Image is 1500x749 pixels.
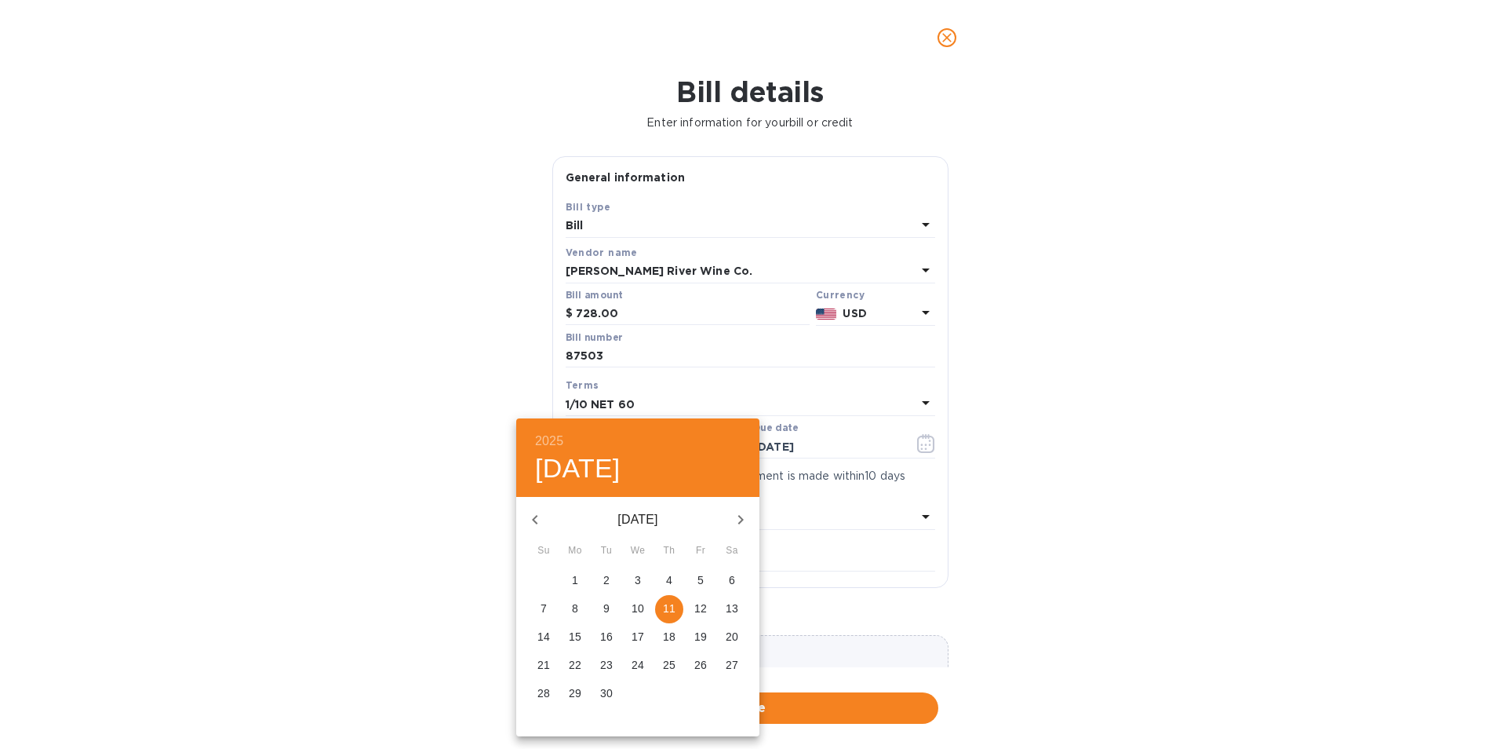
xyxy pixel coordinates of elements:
[561,680,589,708] button: 29
[572,601,578,616] p: 8
[592,543,621,559] span: Tu
[686,652,715,680] button: 26
[635,572,641,588] p: 3
[537,657,550,673] p: 21
[718,567,746,595] button: 6
[718,543,746,559] span: Sa
[530,543,558,559] span: Su
[632,657,644,673] p: 24
[569,685,581,701] p: 29
[603,572,610,588] p: 2
[624,595,652,623] button: 10
[537,685,550,701] p: 28
[530,623,558,652] button: 14
[655,652,683,680] button: 25
[726,657,738,673] p: 27
[697,572,704,588] p: 5
[729,572,735,588] p: 6
[718,652,746,680] button: 27
[530,595,558,623] button: 7
[600,657,613,673] p: 23
[535,430,563,452] button: 2025
[530,652,558,680] button: 21
[694,657,707,673] p: 26
[686,595,715,623] button: 12
[624,652,652,680] button: 24
[718,623,746,652] button: 20
[632,601,644,616] p: 10
[694,629,707,645] p: 19
[624,567,652,595] button: 3
[561,543,589,559] span: Mo
[592,680,621,708] button: 30
[572,572,578,588] p: 1
[569,657,581,673] p: 22
[592,595,621,623] button: 9
[686,623,715,652] button: 19
[655,623,683,652] button: 18
[666,572,672,588] p: 4
[624,543,652,559] span: We
[655,595,683,623] button: 11
[603,601,610,616] p: 9
[569,629,581,645] p: 15
[530,680,558,708] button: 28
[726,629,738,645] p: 20
[535,452,621,485] button: [DATE]
[655,567,683,595] button: 4
[561,652,589,680] button: 22
[663,601,675,616] p: 11
[632,629,644,645] p: 17
[561,567,589,595] button: 1
[663,657,675,673] p: 25
[592,567,621,595] button: 2
[655,543,683,559] span: Th
[600,629,613,645] p: 16
[718,595,746,623] button: 13
[686,567,715,595] button: 5
[726,601,738,616] p: 13
[600,685,613,701] p: 30
[624,623,652,652] button: 17
[592,623,621,652] button: 16
[537,629,550,645] p: 14
[554,510,722,529] p: [DATE]
[541,601,547,616] p: 7
[694,601,707,616] p: 12
[561,595,589,623] button: 8
[592,652,621,680] button: 23
[686,543,715,559] span: Fr
[561,623,589,652] button: 15
[663,629,675,645] p: 18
